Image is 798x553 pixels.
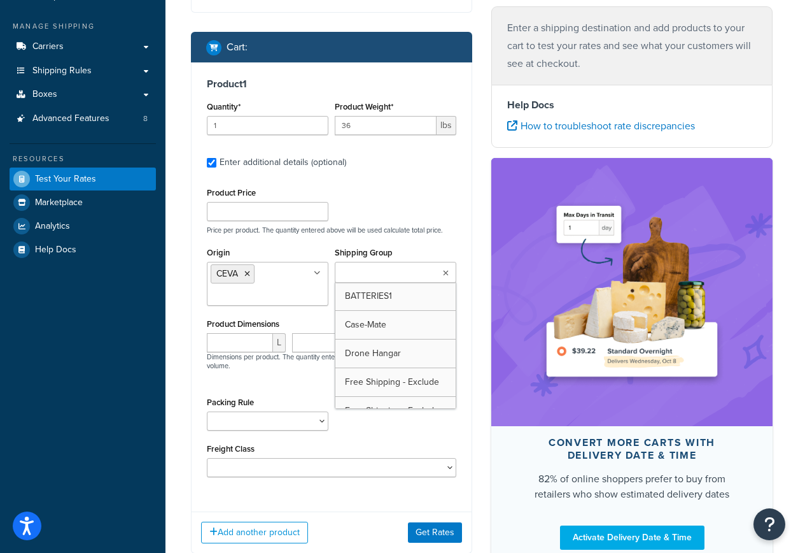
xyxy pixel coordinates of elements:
li: Advanced Features [10,107,156,131]
input: 0.0 [207,116,328,135]
p: Price per product. The quantity entered above will be used calculate total price. [204,226,459,234]
input: Enter additional details (optional) [207,158,216,168]
a: Free Shipping - Exclude Vault [335,397,456,443]
span: Shipping Rules [32,66,92,76]
span: Drone Hangar [345,347,401,360]
span: Carriers [32,41,64,52]
span: lbs [437,116,456,135]
a: Analytics [10,215,156,238]
span: BATTERIES1 [345,289,392,303]
div: Convert more carts with delivery date & time [522,436,742,462]
img: feature-image-ddt-36eae7f7280da8017bfb280eaccd9c446f90b1fe08728e4019434db127062ab4.png [536,177,727,407]
span: Advanced Features [32,113,109,124]
span: Case-Mate [345,318,386,331]
button: Open Resource Center [753,508,785,540]
label: Quantity* [207,102,241,111]
a: Activate Delivery Date & Time [560,526,704,550]
div: Enter additional details (optional) [220,154,346,171]
input: 0.00 [335,116,437,135]
a: Free Shipping - Exclude [335,368,456,396]
span: Analytics [35,221,70,232]
button: Get Rates [408,522,462,543]
a: Drone Hangar [335,340,456,368]
a: Boxes [10,83,156,106]
div: Resources [10,154,156,164]
label: Product Dimensions [207,319,279,329]
span: Free Shipping - Exclude [345,375,439,389]
label: Product Weight* [335,102,393,111]
a: Help Docs [10,238,156,261]
h4: Help Docs [507,97,757,113]
button: Add another product [201,522,308,543]
h2: Cart : [227,41,248,53]
div: Manage Shipping [10,21,156,32]
div: 82% of online shoppers prefer to buy from retailers who show estimated delivery dates [522,471,742,502]
span: 8 [143,113,148,124]
label: Packing Rule [207,398,254,407]
p: Enter a shipping destination and add products to your cart to test your rates and see what your c... [507,19,757,73]
span: Free Shipping - Exclude Vault [345,404,439,435]
a: Advanced Features8 [10,107,156,131]
a: Test Your Rates [10,168,156,190]
label: Product Price [207,188,256,197]
h3: Product 1 [207,78,456,90]
a: Case-Mate [335,311,456,339]
span: CEVA [216,267,238,280]
span: Help Docs [35,245,76,255]
span: Marketplace [35,197,83,208]
a: BATTERIES1 [335,282,456,310]
label: Shipping Group [335,248,393,257]
label: Freight Class [207,444,255,454]
span: Boxes [32,89,57,100]
span: Test Your Rates [35,174,96,185]
a: Shipping Rules [10,59,156,83]
a: Marketplace [10,191,156,214]
p: Dimensions per product. The quantity entered above will be used calculate total volume. [204,352,459,370]
a: Carriers [10,35,156,59]
a: How to troubleshoot rate discrepancies [507,118,695,133]
span: L [273,333,286,352]
label: Origin [207,248,230,257]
